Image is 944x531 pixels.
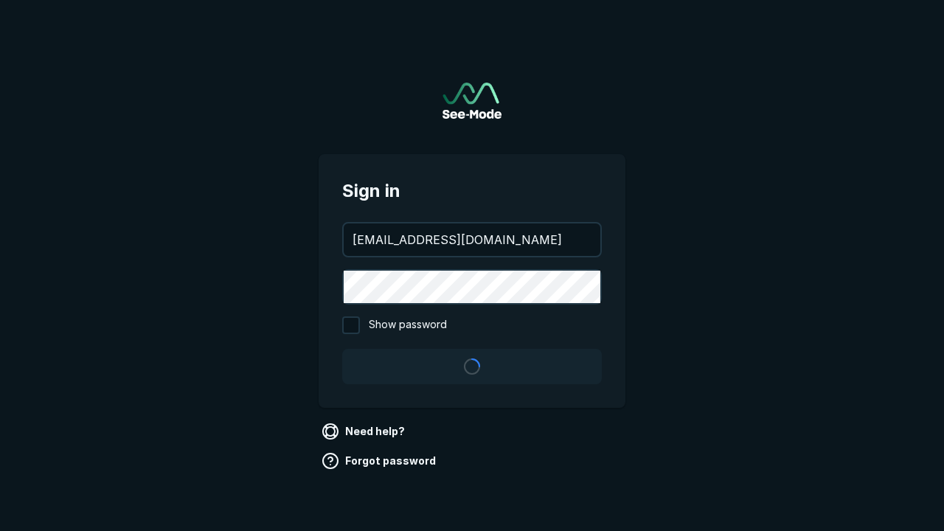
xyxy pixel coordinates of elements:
a: Go to sign in [442,83,502,119]
span: Sign in [342,178,602,204]
a: Need help? [319,420,411,443]
span: Show password [369,316,447,334]
img: See-Mode Logo [442,83,502,119]
a: Forgot password [319,449,442,473]
input: your@email.com [344,223,600,256]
